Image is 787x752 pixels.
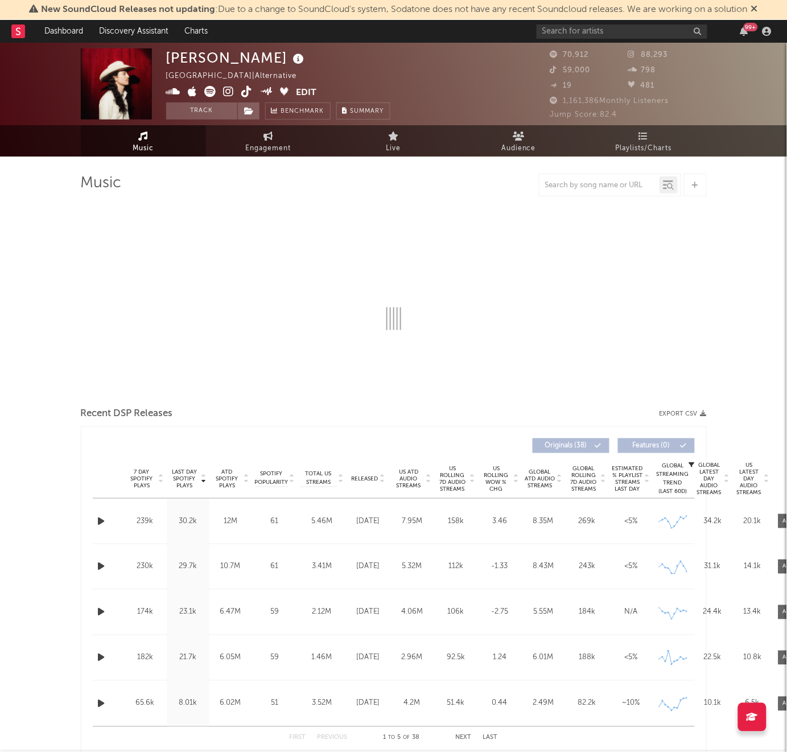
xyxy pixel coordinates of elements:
span: US Rolling WoW % Chg [481,465,512,492]
span: 1,161,386 Monthly Listeners [550,97,669,105]
div: 22.5k [696,652,730,664]
span: 7 Day Spotify Plays [127,469,157,489]
div: N/A [612,607,650,618]
div: 12M [212,516,249,527]
div: 3.41M [300,561,344,573]
div: 7.95M [393,516,431,527]
div: 182k [127,652,164,664]
div: -1.33 [481,561,519,573]
span: US Latest Day Audio Streams [736,462,763,496]
span: Released [352,475,378,482]
div: 6.01M [525,652,563,664]
a: Audience [456,125,582,157]
a: Live [331,125,456,157]
div: 230k [127,561,164,573]
span: US ATD Audio Streams [393,469,425,489]
div: 65.6k [127,698,164,709]
span: Total US Streams [300,470,337,487]
div: 61 [255,516,295,527]
input: Search for artists [537,24,707,39]
span: to [389,735,395,741]
div: [GEOGRAPHIC_DATA] | Alternative [166,69,310,83]
span: Audience [501,142,536,155]
div: [DATE] [349,652,388,664]
span: New SoundCloud Releases not updating [41,5,215,14]
div: 5.46M [300,516,344,527]
span: US Rolling 7D Audio Streams [437,465,468,492]
a: Benchmark [265,102,331,120]
div: 112k [437,561,475,573]
div: [DATE] [349,698,388,709]
div: 51.4k [437,698,475,709]
span: Originals ( 38 ) [540,442,592,449]
div: 24.4k [696,607,730,618]
div: 59 [255,652,295,664]
div: <5% [612,516,650,527]
span: Features ( 0 ) [625,442,678,449]
a: Playlists/Charts [582,125,707,157]
span: Spotify Popularity [254,470,288,487]
div: <5% [612,561,650,573]
input: Search by song name or URL [539,181,660,190]
span: 481 [628,82,655,89]
div: 59 [255,607,295,618]
span: 88,293 [628,51,668,59]
div: 4.06M [393,607,431,618]
button: Export CSV [660,410,707,417]
span: ATD Spotify Plays [212,469,242,489]
div: 6.47M [212,607,249,618]
button: Last [483,735,498,741]
div: 243k [568,561,607,573]
span: 19 [550,82,572,89]
span: Global Latest Day Audio Streams [696,462,723,496]
div: 174k [127,607,164,618]
div: 3.52M [300,698,344,709]
div: 239k [127,516,164,527]
button: Previous [318,735,348,741]
span: Playlists/Charts [616,142,672,155]
span: Music [133,142,154,155]
span: : Due to a change to SoundCloud's system, Sodatone does not have any recent Soundcloud releases. ... [41,5,748,14]
div: 23.1k [170,607,207,618]
div: <5% [612,652,650,664]
a: Charts [176,20,216,43]
div: ~ 10 % [612,698,650,709]
div: Global Streaming Trend (Last 60D) [656,462,690,496]
a: Discovery Assistant [91,20,176,43]
span: Summary [351,108,384,114]
span: of [403,735,410,741]
div: 4.2M [393,698,431,709]
span: 798 [628,67,656,74]
div: 6.5k [736,698,770,709]
div: 106k [437,607,475,618]
div: 14.1k [736,561,770,573]
div: 82.2k [568,698,607,709]
span: Recent DSP Releases [81,407,173,421]
div: 1 5 38 [370,732,433,745]
div: 0.44 [481,698,519,709]
div: 8.35M [525,516,563,527]
button: Edit [296,86,316,100]
span: Engagement [246,142,291,155]
div: 3.46 [481,516,519,527]
div: [DATE] [349,561,388,573]
span: 70,912 [550,51,589,59]
div: 188k [568,652,607,664]
div: 1.24 [481,652,519,664]
div: 5.32M [393,561,431,573]
div: 21.7k [170,652,207,664]
div: 1.46M [300,652,344,664]
a: Engagement [206,125,331,157]
div: 184k [568,607,607,618]
span: Last Day Spotify Plays [170,469,200,489]
span: Benchmark [281,105,324,118]
div: 99 + [744,23,758,31]
div: 51 [255,698,295,709]
button: Track [166,102,237,120]
div: 269k [568,516,607,527]
div: -2.75 [481,607,519,618]
a: Music [81,125,206,157]
span: 59,000 [550,67,591,74]
div: 20.1k [736,516,770,527]
div: 6.05M [212,652,249,664]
